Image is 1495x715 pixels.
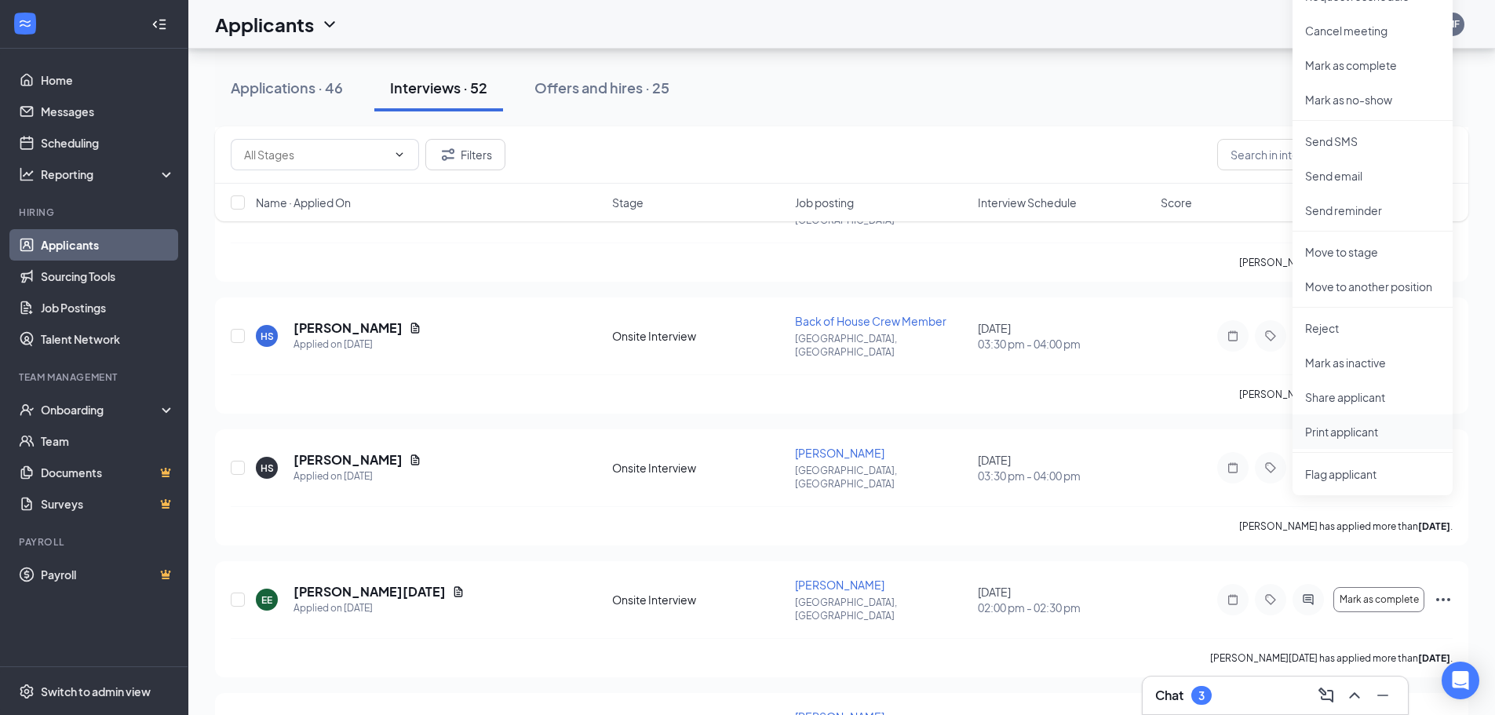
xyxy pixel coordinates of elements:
div: EE [261,593,272,607]
a: Applicants [41,229,175,261]
a: Scheduling [41,127,175,159]
div: Onsite Interview [612,460,786,476]
p: [PERSON_NAME] has applied more than . [1239,520,1453,533]
a: Sourcing Tools [41,261,175,292]
span: Mark as complete [1340,594,1419,605]
div: Team Management [19,370,172,384]
span: Back of House Crew Member [795,314,946,328]
svg: WorkstreamLogo [17,16,33,31]
div: Applications · 46 [231,78,343,97]
div: Offers and hires · 25 [534,78,669,97]
svg: ChevronDown [320,15,339,34]
svg: Settings [19,684,35,699]
svg: Tag [1261,593,1280,606]
svg: Tag [1261,330,1280,342]
span: Stage [612,195,644,210]
p: [GEOGRAPHIC_DATA], [GEOGRAPHIC_DATA] [795,332,968,359]
p: [PERSON_NAME] has applied more than . [1239,256,1453,269]
a: Job Postings [41,292,175,323]
div: 3 [1198,689,1205,702]
svg: Tag [1261,461,1280,474]
span: 03:30 pm - 04:00 pm [978,468,1151,483]
svg: ComposeMessage [1317,686,1336,705]
span: [PERSON_NAME] [795,446,884,460]
span: Job posting [795,195,854,210]
div: Onsite Interview [612,328,786,344]
span: 02:00 pm - 02:30 pm [978,600,1151,615]
a: Home [41,64,175,96]
button: ComposeMessage [1314,683,1339,708]
div: Hiring [19,206,172,219]
a: PayrollCrown [41,559,175,590]
h5: [PERSON_NAME][DATE] [294,583,446,600]
svg: ActiveChat [1299,593,1318,606]
div: Applied on [DATE] [294,337,421,352]
a: Team [41,425,175,457]
div: Onboarding [41,402,162,418]
svg: Note [1223,593,1242,606]
button: ChevronUp [1342,683,1367,708]
button: Filter Filters [425,139,505,170]
p: [PERSON_NAME][DATE] has applied more than . [1210,651,1453,665]
b: [DATE] [1418,520,1450,532]
svg: Analysis [19,166,35,182]
a: SurveysCrown [41,488,175,520]
button: Mark as complete [1333,587,1424,612]
input: All Stages [244,146,387,163]
p: [PERSON_NAME] has applied more than . [1239,388,1453,401]
button: Minimize [1370,683,1395,708]
p: [GEOGRAPHIC_DATA], [GEOGRAPHIC_DATA] [795,596,968,622]
svg: Ellipses [1434,590,1453,609]
div: Switch to admin view [41,684,151,699]
input: Search in interviews [1217,139,1453,170]
div: HS [261,461,274,475]
a: Messages [41,96,175,127]
svg: Document [452,585,465,598]
div: Applied on [DATE] [294,600,465,616]
a: DocumentsCrown [41,457,175,488]
b: [DATE] [1418,652,1450,664]
h1: Applicants [215,11,314,38]
svg: ChevronUp [1345,686,1364,705]
span: Score [1161,195,1192,210]
h3: Chat [1155,687,1183,704]
div: [DATE] [978,320,1151,352]
div: Interviews · 52 [390,78,487,97]
h5: [PERSON_NAME] [294,319,403,337]
svg: Collapse [151,16,167,32]
svg: UserCheck [19,402,35,418]
svg: Filter [439,145,458,164]
span: 03:30 pm - 04:00 pm [978,336,1151,352]
div: Applied on [DATE] [294,469,421,484]
span: Interview Schedule [978,195,1077,210]
svg: Document [409,322,421,334]
a: Talent Network [41,323,175,355]
svg: Note [1223,461,1242,474]
svg: Document [409,454,421,466]
div: Reporting [41,166,176,182]
div: Payroll [19,535,172,549]
div: [DATE] [978,584,1151,615]
svg: Note [1223,330,1242,342]
div: HS [261,330,274,343]
span: [PERSON_NAME] [795,578,884,592]
h5: [PERSON_NAME] [294,451,403,469]
span: Name · Applied On [256,195,351,210]
p: [GEOGRAPHIC_DATA], [GEOGRAPHIC_DATA] [795,464,968,491]
div: Onsite Interview [612,592,786,607]
svg: ChevronDown [393,148,406,161]
div: MF [1446,17,1460,31]
div: Open Intercom Messenger [1442,662,1479,699]
div: [DATE] [978,452,1151,483]
svg: Minimize [1373,686,1392,705]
